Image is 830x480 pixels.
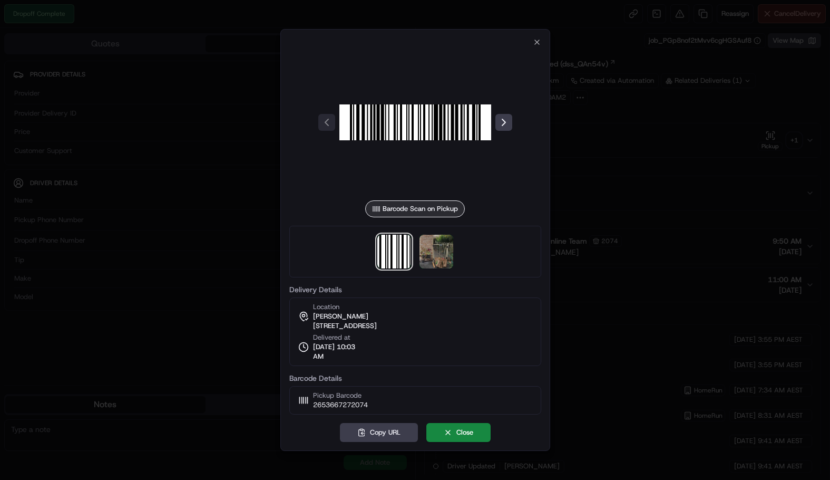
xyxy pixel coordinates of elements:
span: [STREET_ADDRESS] [313,321,377,331]
img: barcode_scan_on_pickup image [377,235,411,268]
label: Barcode Details [289,375,541,382]
img: barcode_scan_on_pickup image [339,46,491,198]
img: photo_proof_of_delivery image [419,235,453,268]
label: Delivery Details [289,286,541,293]
button: Close [426,423,491,442]
span: [PERSON_NAME] [313,312,368,321]
span: 2653667272074 [313,400,368,410]
span: Delivered at [313,333,362,342]
span: Location [313,302,339,312]
button: Copy URL [340,423,418,442]
div: Barcode Scan on Pickup [365,200,465,217]
span: [DATE] 10:03 AM [313,342,362,361]
span: Pickup Barcode [313,391,368,400]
